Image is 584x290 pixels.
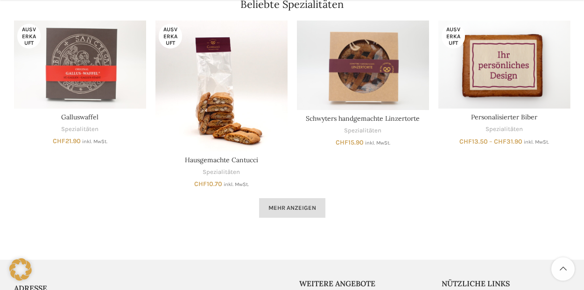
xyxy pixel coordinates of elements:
[268,204,316,212] span: Mehr anzeigen
[551,257,575,281] a: Scroll to top button
[159,24,182,48] span: Ausverkauft
[82,138,107,145] small: inkl. MwSt.
[471,113,537,121] a: Personalisierter Biber
[299,278,428,289] h5: Weitere Angebote
[494,138,522,145] bdi: 31.90
[259,198,325,218] a: Mehr anzeigen
[485,125,523,134] a: Spezialitäten
[489,138,493,145] span: –
[494,138,507,145] span: CHF
[442,24,465,48] span: Ausverkauft
[185,156,258,164] a: Hausgemachte Cantucci
[365,140,390,146] small: inkl. MwSt.
[151,21,292,187] div: 2 / 13
[297,21,429,110] a: Schwyters handgemachte Linzertorte
[224,181,249,187] small: inkl. MwSt.
[53,137,65,145] span: CHF
[524,139,549,145] small: inkl. MwSt.
[434,21,575,145] div: 4 / 13
[336,138,364,146] bdi: 15.90
[194,180,207,188] span: CHF
[292,21,434,146] div: 3 / 13
[14,21,146,109] a: Galluswaffel
[53,137,81,145] bdi: 21.90
[459,138,488,145] bdi: 13.50
[459,138,472,145] span: CHF
[203,168,240,177] a: Spezialitäten
[438,21,570,109] a: Personalisierter Biber
[61,113,99,121] a: Galluswaffel
[155,21,288,152] a: Hausgemachte Cantucci
[306,114,420,123] a: Schwyters handgemachte Linzertorte
[336,138,348,146] span: CHF
[17,24,41,48] span: Ausverkauft
[194,180,222,188] bdi: 10.70
[344,126,381,135] a: Spezialitäten
[61,125,99,134] a: Spezialitäten
[9,21,151,145] div: 1 / 13
[442,278,570,289] h5: Nützliche Links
